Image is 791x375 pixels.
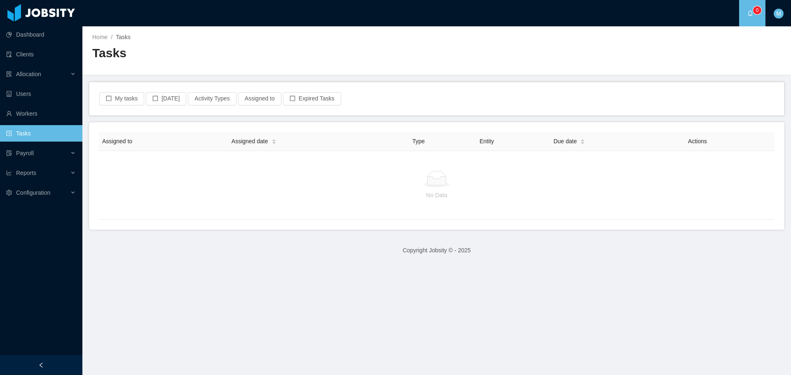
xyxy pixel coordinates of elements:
i: icon: setting [6,190,12,196]
i: icon: file-protect [6,150,12,156]
i: icon: caret-up [580,138,585,140]
span: Assigned to [102,138,132,144]
h2: Tasks [92,45,437,62]
button: icon: borderMy tasks [99,92,144,105]
span: Tasks [116,34,131,40]
div: Sort [271,138,276,144]
span: / [111,34,112,40]
i: icon: line-chart [6,170,12,176]
span: Reports [16,170,36,176]
span: Due date [553,137,577,146]
a: icon: profileTasks [6,125,76,142]
span: Type [412,138,425,144]
button: Assigned to [238,92,281,105]
footer: Copyright Jobsity © - 2025 [82,236,791,265]
a: icon: auditClients [6,46,76,63]
button: icon: border[DATE] [146,92,186,105]
a: icon: pie-chartDashboard [6,26,76,43]
span: Entity [480,138,494,144]
i: icon: caret-down [580,141,585,144]
a: icon: userWorkers [6,105,76,122]
i: icon: caret-up [271,138,276,140]
i: icon: bell [747,10,753,16]
span: Actions [688,138,707,144]
p: No Data [105,191,768,200]
span: M [776,9,781,19]
span: Allocation [16,71,41,77]
i: icon: solution [6,71,12,77]
sup: 0 [753,6,761,14]
a: Home [92,34,108,40]
i: icon: caret-down [271,141,276,144]
span: Configuration [16,189,50,196]
div: Sort [580,138,585,144]
button: icon: borderExpired Tasks [283,92,341,105]
a: icon: robotUsers [6,86,76,102]
span: Payroll [16,150,34,156]
span: Assigned date [232,137,268,146]
button: Activity Types [188,92,236,105]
